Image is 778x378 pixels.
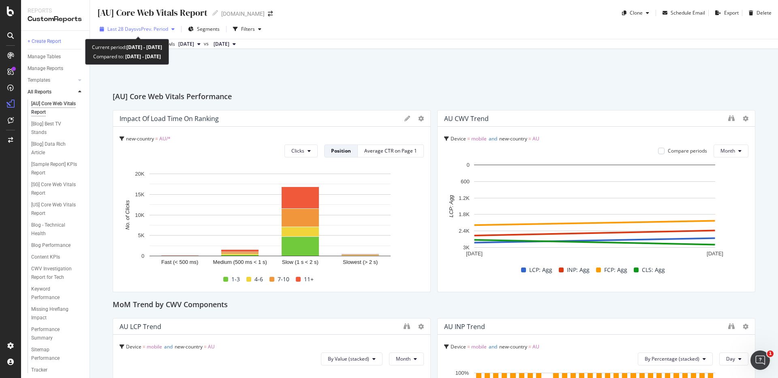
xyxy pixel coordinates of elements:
[31,265,79,282] div: CWV Investigation Report for Tech
[466,251,483,257] text: [DATE]
[31,221,84,238] a: Blog - Technical Health
[92,42,162,52] div: Current period:
[28,15,83,24] div: CustomReports
[221,10,265,18] div: [DOMAIN_NAME]
[28,53,84,61] a: Manage Tables
[241,25,255,32] div: Filters
[113,91,232,104] h2: [AU] Core Web Vitals Performance
[448,195,454,217] text: LCP: Agg
[28,6,83,15] div: Reports
[451,135,466,142] span: Device
[31,160,84,177] a: [Sample Report] KPIs Report
[31,325,77,342] div: Performance Summary
[93,52,161,61] div: Compared to:
[726,355,735,362] span: Day
[143,343,145,350] span: =
[31,181,78,197] div: [SG] Core Web Vitals Report
[499,343,527,350] span: new-country
[213,259,267,265] text: Medium (500 ms < 1 s)
[364,147,417,154] div: Average CTR on Page 1
[120,170,421,273] div: A chart.
[31,140,84,157] a: [Blog] Data Rich Article
[31,241,84,250] a: Blog Performance
[28,37,84,46] a: + Create Report
[135,191,144,197] text: 15K
[214,40,229,48] span: 2025 Aug. 3rd
[31,346,76,363] div: Sitemap Performance
[728,323,735,329] div: binoculars
[463,244,470,251] text: 3K
[135,212,144,218] text: 10K
[728,115,735,121] div: binoculars
[175,343,203,350] span: new-country
[31,285,76,302] div: Keyword Performance
[231,274,240,284] span: 1-3
[113,299,755,312] div: MoM Trend by CWV Components
[767,350,774,357] span: 1
[31,305,77,322] div: Missing Hreflang Impact
[455,370,469,376] text: 100%
[404,323,410,329] div: binoculars
[630,9,643,16] div: Clone
[126,343,141,350] span: Device
[31,201,84,218] a: [US] Core Web Vitals Report
[719,353,748,365] button: Day
[278,274,289,284] span: 7-10
[204,40,210,47] span: vs
[604,265,627,275] span: FCP: Agg
[645,355,699,362] span: By Percentage (stacked)
[28,64,84,73] a: Manage Reports
[197,25,220,32] span: Segments
[466,162,469,168] text: 0
[459,228,470,234] text: 2.4K
[358,144,424,157] button: Average CTR on Page 1
[185,23,223,36] button: Segments
[31,366,47,374] div: Tracker
[28,53,61,61] div: Manage Tables
[31,120,76,137] div: [Blog] Best TV Stands
[321,353,383,365] button: By Value (stacked)
[208,343,215,350] span: AU
[528,135,531,142] span: =
[291,147,304,154] span: Clicks
[619,6,652,19] button: Clone
[459,211,470,217] text: 1.8K
[532,343,539,350] span: AU
[155,135,158,142] span: =
[489,135,497,142] span: and
[444,161,746,264] svg: A chart.
[528,343,531,350] span: =
[328,355,369,362] span: By Value (stacked)
[31,221,77,238] div: Blog - Technical Health
[471,343,487,350] span: mobile
[284,144,318,157] button: Clicks
[671,9,705,16] div: Schedule Email
[659,6,705,19] button: Schedule Email
[467,343,470,350] span: =
[451,343,466,350] span: Device
[147,343,162,350] span: mobile
[707,251,723,257] text: [DATE]
[31,160,78,177] div: [Sample Report] KPIs Report
[467,135,470,142] span: =
[126,135,154,142] span: new-country
[282,259,318,265] text: Slow (1 s < 2 s)
[141,253,144,259] text: 0
[471,135,487,142] span: mobile
[31,241,71,250] div: Blog Performance
[31,265,84,282] a: CWV Investigation Report for Tech
[175,39,204,49] button: [DATE]
[31,253,60,261] div: Content KPIs
[124,53,161,60] b: [DATE] - [DATE]
[230,23,265,36] button: Filters
[31,100,78,117] div: [AU] Core Web Vitals Report
[668,147,707,154] div: Compare periods
[31,201,78,218] div: [US] Core Web Vitals Report
[136,25,168,32] span: vs Prev. Period
[461,178,470,185] text: 600
[444,323,485,331] div: AU INP Trend
[389,353,424,365] button: Month
[113,299,228,312] h2: MoM Trend by CWV Components
[96,23,178,36] button: Last 28 DaysvsPrev. Period
[138,232,144,238] text: 5K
